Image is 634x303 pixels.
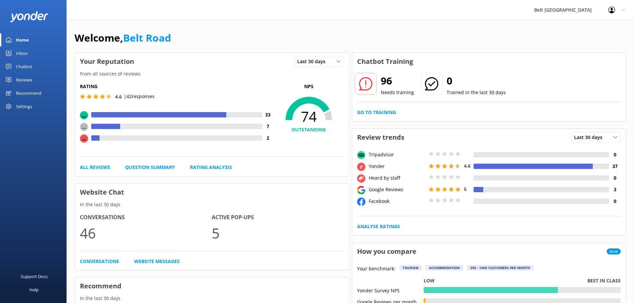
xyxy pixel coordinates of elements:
div: 250 - 1000 customers per month [467,265,533,270]
div: Settings [16,100,32,113]
h4: Conversations [80,213,212,222]
div: Heard by staff [367,174,427,182]
h4: 0 [609,151,621,158]
div: Home [16,33,29,47]
a: Website Messages [134,258,180,265]
a: Question Summary [125,164,175,171]
a: Belt Road [123,31,171,45]
a: Analyse Ratings [357,223,400,230]
a: All Reviews [80,164,110,171]
span: 4.6 [464,163,471,169]
p: 5 [212,222,343,244]
a: Rating Analysis [190,164,232,171]
div: Inbox [16,47,28,60]
div: Tourism [399,265,422,270]
h2: 96 [381,73,414,89]
p: NPS [274,83,344,90]
div: Yonder [367,163,427,170]
img: yonder-white-logo.png [10,11,48,22]
div: Reviews [16,73,32,86]
span: 74 [274,108,344,125]
p: In the last 30 days [75,201,349,208]
p: Needs training [381,89,414,96]
div: Tripadvisor [367,151,427,158]
span: Last 30 days [297,58,329,65]
p: From all sources of reviews [75,70,349,77]
div: Recommend [16,86,41,100]
span: 5 [464,186,467,192]
p: | 42 responses [124,93,155,100]
h4: 0 [609,198,621,205]
h2: 0 [447,73,506,89]
h4: 3 [609,186,621,193]
span: New [607,248,621,254]
a: Conversations [80,258,119,265]
span: 4.6 [115,93,122,100]
p: Best in class [587,277,621,284]
h3: Review trends [352,129,409,146]
h3: How you compare [352,243,421,260]
div: Accommodation [426,265,463,270]
p: Trained in the last 30 days [447,89,506,96]
h3: Recommend [75,277,349,295]
h1: Welcome, [75,30,171,46]
p: 46 [80,222,212,244]
p: In the last 30 days [75,295,349,302]
h3: Chatbot Training [352,53,418,70]
span: Last 30 days [574,134,606,141]
div: Yonder Survey NPS [357,287,424,293]
div: Google Reviews [367,186,427,193]
div: Chatbot [16,60,32,73]
h3: Website Chat [75,184,349,201]
div: Help [29,283,39,296]
h4: OUTSTANDING [274,126,344,133]
h4: 2 [262,134,274,142]
p: Low [424,277,435,284]
p: Your benchmark: [357,265,395,273]
div: Support Docs [21,270,48,283]
h4: 0 [609,174,621,182]
h4: 33 [262,111,274,118]
a: Go to Training [357,109,396,116]
h4: 37 [609,163,621,170]
h4: 7 [262,123,274,130]
div: Facebook [367,198,427,205]
h4: Active Pop-ups [212,213,343,222]
h3: Your Reputation [75,53,139,70]
h5: Rating [80,83,274,90]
